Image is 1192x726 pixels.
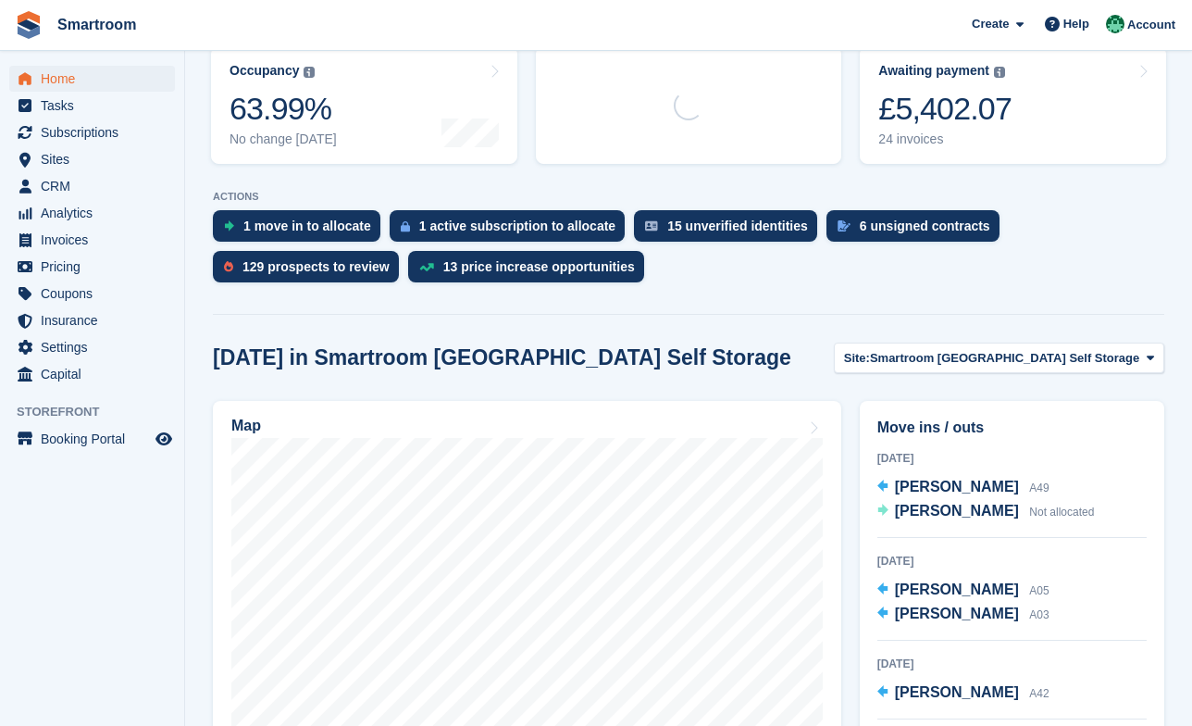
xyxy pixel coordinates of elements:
[230,131,337,147] div: No change [DATE]
[41,173,152,199] span: CRM
[878,90,1012,128] div: £5,402.07
[870,349,1139,368] span: Smartroom [GEOGRAPHIC_DATA] Self Storage
[895,582,1019,597] span: [PERSON_NAME]
[877,682,1049,706] a: [PERSON_NAME] A42
[895,606,1019,621] span: [PERSON_NAME]
[9,66,175,92] a: menu
[1029,506,1094,519] span: Not allocated
[213,251,408,292] a: 129 prospects to review
[838,220,851,232] img: contract_signature_icon-13c848040528278c33f63329250d36e43548de30e8caae1d1a13099fd9432cc5.svg
[419,219,615,233] div: 1 active subscription to allocate
[419,263,434,271] img: price_increase_opportunities-93ffe204e8149a01c8c9dc8f82e8f89637d9d84a8eef4429ea346261dce0b2c0.svg
[9,334,175,360] a: menu
[994,67,1005,78] img: icon-info-grey-7440780725fd019a000dd9b08b2336e03edf1995a4989e88bcd33f0948082b44.svg
[878,131,1012,147] div: 24 invoices
[41,200,152,226] span: Analytics
[860,46,1166,164] a: Awaiting payment £5,402.07 24 invoices
[1029,482,1049,494] span: A49
[895,479,1019,494] span: [PERSON_NAME]
[877,417,1147,439] h2: Move ins / outs
[230,63,299,79] div: Occupancy
[41,281,152,307] span: Coupons
[9,307,175,333] a: menu
[1029,608,1049,621] span: A03
[877,450,1147,467] div: [DATE]
[230,90,337,128] div: 63.99%
[826,210,1009,251] a: 6 unsigned contracts
[41,254,152,280] span: Pricing
[213,210,390,251] a: 1 move in to allocate
[211,46,517,164] a: Occupancy 63.99% No change [DATE]
[213,345,791,370] h2: [DATE] in Smartroom [GEOGRAPHIC_DATA] Self Storage
[877,476,1049,500] a: [PERSON_NAME] A49
[41,93,152,119] span: Tasks
[645,220,658,232] img: verify_identity-adf6edd0f0f0b5bbfe63781bf79b02c33cf7c696d77639b501bdc392416b5a36.svg
[41,334,152,360] span: Settings
[15,11,43,39] img: stora-icon-8386f47178a22dfd0bd8f6a31ec36ba5ce8667c1dd55bd0f319d3a0aa187defe.svg
[9,361,175,387] a: menu
[41,146,152,172] span: Sites
[895,684,1019,700] span: [PERSON_NAME]
[224,220,234,232] img: move_ins_to_allocate_icon-fdf77a2bb77ea45bf5b3d319d69a93e2d87916cf1d5bf7949dd705db3b84f3ca.svg
[634,210,826,251] a: 15 unverified identities
[1029,687,1049,700] span: A42
[9,93,175,119] a: menu
[895,503,1019,519] span: [PERSON_NAME]
[9,426,175,452] a: menu
[9,173,175,199] a: menu
[877,579,1049,603] a: [PERSON_NAME] A05
[443,259,635,274] div: 13 price increase opportunities
[242,259,390,274] div: 129 prospects to review
[1063,15,1089,33] span: Help
[9,200,175,226] a: menu
[153,428,175,450] a: Preview store
[41,227,152,253] span: Invoices
[41,66,152,92] span: Home
[17,403,184,421] span: Storefront
[231,418,261,434] h2: Map
[834,343,1164,373] button: Site: Smartroom [GEOGRAPHIC_DATA] Self Storage
[224,261,233,272] img: prospect-51fa495bee0391a8d652442698ab0144808aea92771e9ea1ae160a38d050c398.svg
[9,254,175,280] a: menu
[50,9,143,40] a: Smartroom
[877,553,1147,570] div: [DATE]
[41,426,152,452] span: Booking Portal
[878,63,989,79] div: Awaiting payment
[41,361,152,387] span: Capital
[213,191,1164,203] p: ACTIONS
[243,219,371,233] div: 1 move in to allocate
[9,119,175,145] a: menu
[877,603,1049,627] a: [PERSON_NAME] A03
[1106,15,1124,33] img: Jacob Gabriel
[1029,584,1049,597] span: A05
[401,220,410,232] img: active_subscription_to_allocate_icon-d502201f5373d7db506a760aba3b589e785aa758c864c3986d89f69b8ff3...
[667,219,808,233] div: 15 unverified identities
[844,349,870,368] span: Site:
[408,251,653,292] a: 13 price increase opportunities
[877,656,1147,672] div: [DATE]
[9,281,175,307] a: menu
[877,500,1095,524] a: [PERSON_NAME] Not allocated
[41,307,152,333] span: Insurance
[9,146,175,172] a: menu
[9,227,175,253] a: menu
[1127,16,1175,34] span: Account
[41,119,152,145] span: Subscriptions
[390,210,634,251] a: 1 active subscription to allocate
[304,67,315,78] img: icon-info-grey-7440780725fd019a000dd9b08b2336e03edf1995a4989e88bcd33f0948082b44.svg
[972,15,1009,33] span: Create
[860,219,990,233] div: 6 unsigned contracts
